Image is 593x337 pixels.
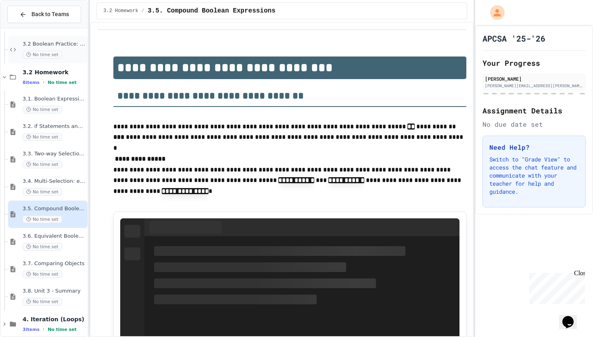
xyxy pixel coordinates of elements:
span: Back to Teams [31,10,69,19]
iframe: chat widget [526,270,585,304]
span: 3.2 Homework [23,69,86,76]
span: No time set [23,106,62,113]
span: No time set [23,216,62,223]
span: 3.4. Multi-Selection: else-if Statements [23,178,86,185]
h3: Need Help? [489,142,579,152]
span: 4. Iteration (Loops) [23,316,86,323]
div: [PERSON_NAME] [485,75,583,82]
span: No time set [23,298,62,306]
button: Back to Teams [7,6,81,23]
h2: Your Progress [482,57,586,69]
span: No time set [48,327,77,332]
h1: APCSA '25-'26 [482,33,545,44]
span: 3.3. Two-way Selection: if-else Statements [23,151,86,157]
span: / [142,8,144,14]
span: 3.7. Comparing Objects [23,260,86,267]
span: 3.1. Boolean Expressions [23,96,86,103]
span: 8 items [23,80,40,85]
h2: Assignment Details [482,105,586,116]
p: Switch to "Grade View" to access the chat feature and communicate with your teacher for help and ... [489,155,579,196]
iframe: chat widget [559,305,585,329]
span: • [43,326,44,333]
span: 3.2 Boolean Practice: Battleships [23,41,86,48]
span: No time set [48,80,77,85]
span: No time set [23,51,62,59]
span: No time set [23,133,62,141]
div: My Account [482,3,507,22]
span: 3.2. if Statements and Control Flow [23,123,86,130]
span: 3 items [23,327,40,332]
span: No time set [23,270,62,278]
span: No time set [23,188,62,196]
span: 3.5. Compound Boolean Expressions [148,6,276,16]
span: • [43,79,44,86]
div: Chat with us now!Close [3,3,56,51]
span: 3.2 Homework [103,8,138,14]
span: 3.6. Equivalent Boolean Expressions ([PERSON_NAME] Laws) [23,233,86,240]
span: 3.8. Unit 3 - Summary [23,288,86,295]
span: 3.5. Compound Boolean Expressions [23,205,86,212]
span: No time set [23,161,62,168]
div: No due date set [482,119,586,129]
span: No time set [23,243,62,251]
div: [PERSON_NAME][EMAIL_ADDRESS][PERSON_NAME][DOMAIN_NAME] [485,83,583,89]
